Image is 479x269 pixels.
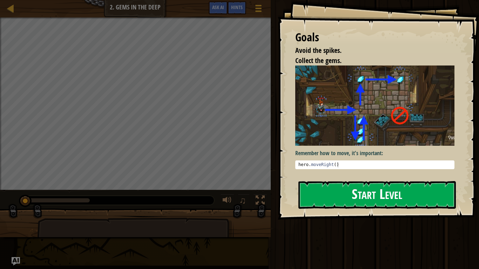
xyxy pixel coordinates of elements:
[220,194,234,208] button: Adjust volume
[295,149,454,157] p: Remember how to move, it's important:
[295,29,454,46] div: Goals
[295,65,454,145] img: Gems in the deep
[295,46,342,55] span: Avoid the spikes.
[295,56,342,65] span: Collect the gems.
[253,194,267,208] button: Toggle fullscreen
[212,4,224,11] span: Ask AI
[209,1,228,14] button: Ask AI
[12,257,20,265] button: Ask AI
[231,4,243,11] span: Hints
[298,181,456,209] button: Start Level
[286,56,453,66] li: Collect the gems.
[286,46,453,56] li: Avoid the spikes.
[250,1,267,18] button: Show game menu
[239,195,246,206] span: ♫
[238,194,250,208] button: ♫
